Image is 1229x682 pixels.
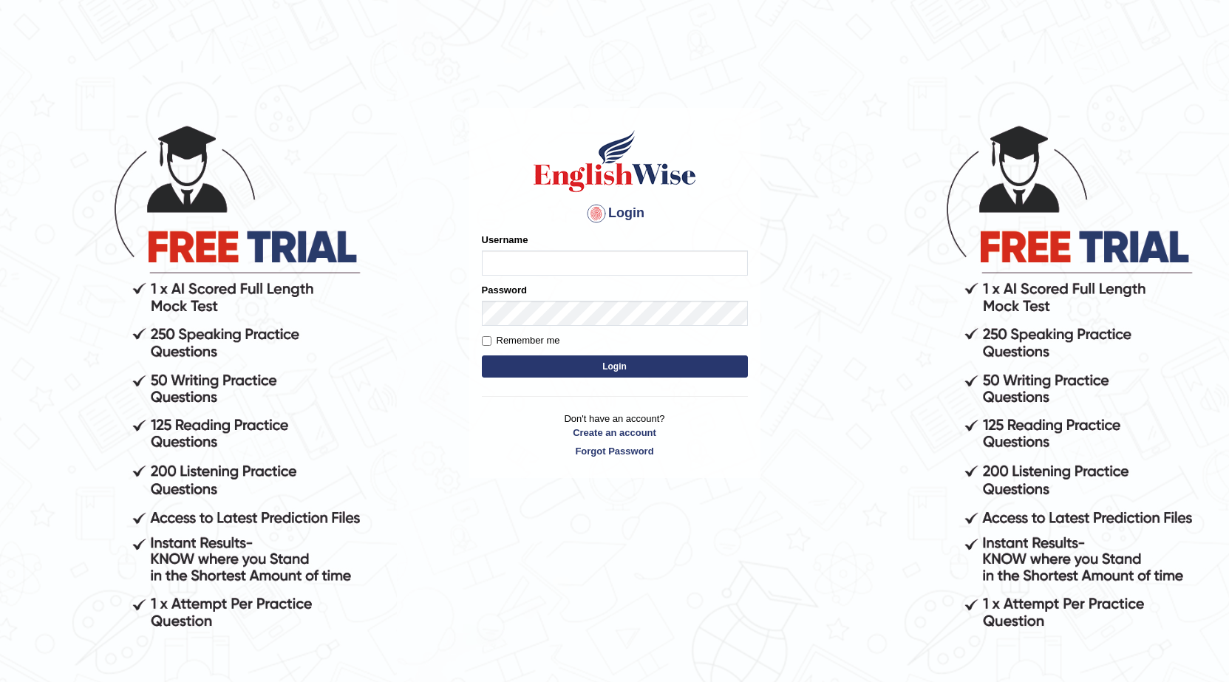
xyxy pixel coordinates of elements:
[482,333,560,348] label: Remember me
[482,355,748,378] button: Login
[482,336,491,346] input: Remember me
[482,426,748,440] a: Create an account
[482,233,528,247] label: Username
[482,202,748,225] h4: Login
[482,412,748,457] p: Don't have an account?
[482,444,748,458] a: Forgot Password
[531,128,699,194] img: Logo of English Wise sign in for intelligent practice with AI
[482,283,527,297] label: Password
